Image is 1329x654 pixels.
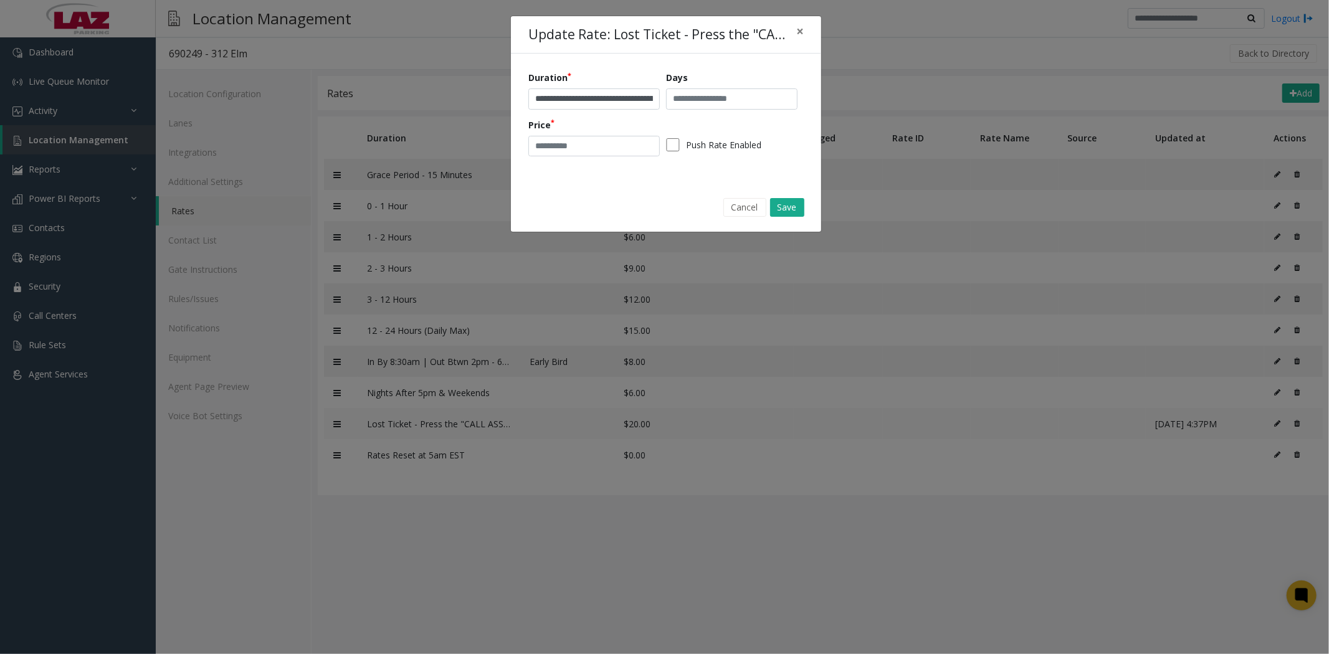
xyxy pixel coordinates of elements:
[528,118,555,131] label: Price
[666,71,688,84] label: Days
[528,25,788,45] h4: Update Rate: Lost Ticket - Press the "CALL ASSIST" Button
[770,198,804,217] button: Save
[723,198,766,217] button: Cancel
[686,138,761,151] label: Push Rate Enabled
[796,22,804,40] span: ×
[788,16,812,47] button: Close
[528,71,571,84] label: Duration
